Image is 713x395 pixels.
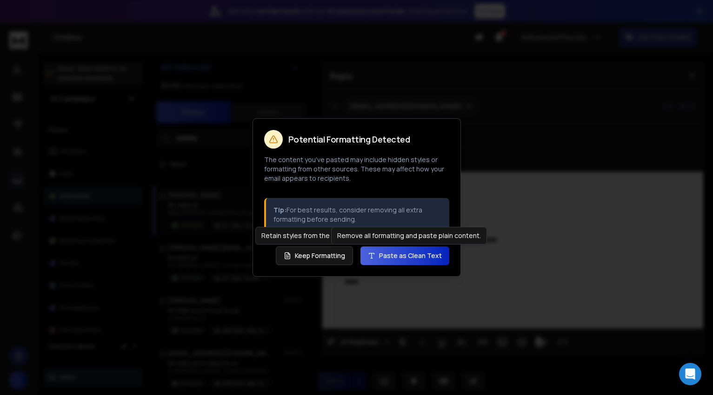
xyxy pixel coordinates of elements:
p: The content you've pasted may include hidden styles or formatting from other sources. These may a... [264,155,449,183]
button: Paste as Clean Text [360,246,449,265]
div: Remove all formatting and paste plain content. [331,227,487,245]
button: Keep Formatting [276,246,353,265]
p: For best results, consider removing all extra formatting before sending. [273,205,442,224]
div: Open Intercom Messenger [679,363,701,385]
strong: Tip: [273,205,287,214]
div: Retain styles from the original source. [255,227,384,245]
h2: Potential Formatting Detected [288,135,410,143]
